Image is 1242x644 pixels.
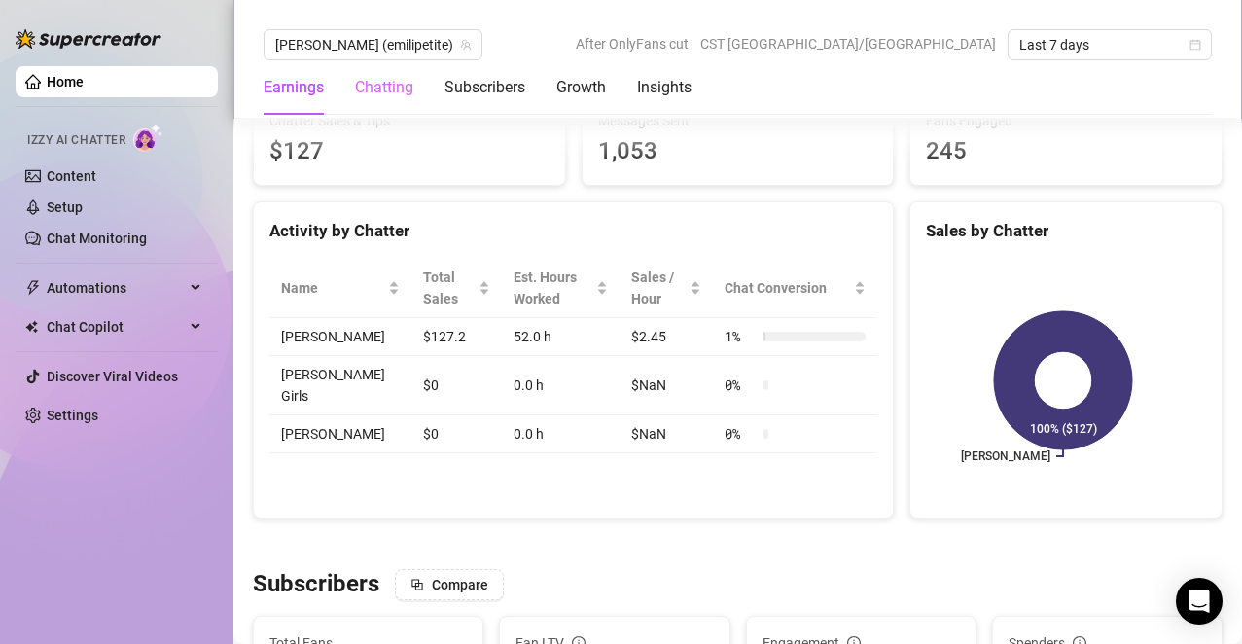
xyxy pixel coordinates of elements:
[1019,30,1200,59] span: Last 7 days
[25,320,38,334] img: Chat Copilot
[926,133,1206,170] div: 245
[700,29,996,58] span: CST [GEOGRAPHIC_DATA]/[GEOGRAPHIC_DATA]
[275,30,471,59] span: Emili (emilipetite)
[47,231,147,246] a: Chat Monitoring
[620,415,713,453] td: $NaN
[411,356,502,415] td: $0
[961,449,1050,463] text: [PERSON_NAME]
[27,131,125,150] span: Izzy AI Chatter
[1176,578,1223,625] div: Open Intercom Messenger
[269,259,411,318] th: Name
[502,356,620,415] td: 0.0 h
[1189,39,1201,51] span: calendar
[411,318,502,356] td: $127.2
[620,356,713,415] td: $NaN
[926,110,1206,131] span: Fans Engaged
[47,311,185,342] span: Chat Copilot
[269,218,877,244] div: Activity by Chatter
[264,76,324,99] div: Earnings
[502,318,620,356] td: 52.0 h
[926,218,1206,244] div: Sales by Chatter
[432,577,488,592] span: Compare
[47,199,83,215] a: Setup
[576,29,689,58] span: After OnlyFans cut
[47,369,178,384] a: Discover Viral Videos
[355,76,413,99] div: Chatting
[620,259,713,318] th: Sales / Hour
[725,277,850,299] span: Chat Conversion
[411,415,502,453] td: $0
[395,569,504,600] button: Compare
[47,74,84,89] a: Home
[47,272,185,304] span: Automations
[281,277,384,299] span: Name
[253,569,379,600] h3: Subscribers
[423,267,475,309] span: Total Sales
[269,110,550,131] span: Chatter Sales & Tips
[47,408,98,423] a: Settings
[631,267,686,309] span: Sales / Hour
[598,133,878,170] div: 1,053
[47,168,96,184] a: Content
[556,76,606,99] div: Growth
[725,375,756,396] span: 0 %
[25,280,41,296] span: thunderbolt
[620,318,713,356] td: $2.45
[444,76,525,99] div: Subscribers
[269,415,411,453] td: [PERSON_NAME]
[269,356,411,415] td: [PERSON_NAME] Girls
[725,423,756,445] span: 0 %
[460,39,472,51] span: team
[410,578,424,591] span: block
[713,259,877,318] th: Chat Conversion
[637,76,692,99] div: Insights
[502,415,620,453] td: 0.0 h
[133,124,163,152] img: AI Chatter
[411,259,502,318] th: Total Sales
[16,29,161,49] img: logo-BBDzfeDw.svg
[598,110,878,131] span: Messages Sent
[269,318,411,356] td: [PERSON_NAME]
[269,133,550,170] span: $127
[514,267,592,309] div: Est. Hours Worked
[725,326,756,347] span: 1 %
